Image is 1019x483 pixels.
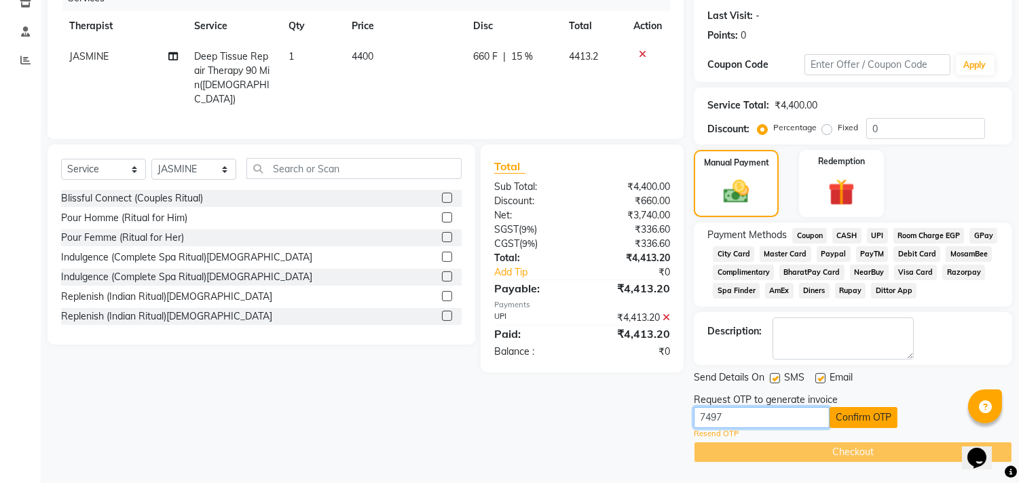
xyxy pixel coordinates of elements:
[484,280,582,296] div: Payable:
[707,58,804,72] div: Coupon Code
[818,155,865,168] label: Redemption
[344,11,466,41] th: Price
[707,98,769,113] div: Service Total:
[835,283,866,298] span: Rupay
[484,194,582,208] div: Discount:
[503,50,506,64] span: |
[867,228,888,244] span: UPI
[894,265,938,280] span: Visa Card
[850,265,889,280] span: NearBuy
[817,246,851,262] span: Paypal
[942,265,985,280] span: Razorpay
[522,238,535,249] span: 9%
[830,407,897,428] button: Confirm OTP
[716,177,756,206] img: _cash.svg
[465,11,561,41] th: Disc
[694,370,764,387] span: Send Details On
[61,270,312,284] div: Indulgence (Complete Spa Ritual)[DEMOGRAPHIC_DATA]
[484,345,582,359] div: Balance :
[713,265,774,280] span: Complimentary
[61,309,272,324] div: Replenish (Indian Ritual)[DEMOGRAPHIC_DATA]
[704,157,769,169] label: Manual Payment
[484,208,582,223] div: Net:
[893,246,940,262] span: Debit Card
[582,223,681,237] div: ₹336.60
[484,180,582,194] div: Sub Total:
[832,228,861,244] span: CASH
[830,370,853,387] span: Email
[484,265,599,279] a: Add Tip
[838,121,858,134] label: Fixed
[804,54,950,75] input: Enter Offer / Coupon Code
[582,280,681,296] div: ₹4,413.20
[521,224,534,235] span: 9%
[582,251,681,265] div: ₹4,413.20
[61,290,272,304] div: Replenish (Indian Ritual)[DEMOGRAPHIC_DATA]
[561,11,625,41] th: Total
[871,283,916,298] span: Dittor App
[61,231,184,245] div: Pour Femme (Ritual for Her)
[756,9,760,23] div: -
[707,324,762,339] div: Description:
[792,228,827,244] span: Coupon
[484,251,582,265] div: Total:
[962,429,1005,469] iframe: chat widget
[713,246,754,262] span: City Card
[946,246,992,262] span: MosamBee
[194,50,270,105] span: Deep Tissue Repair Therapy 90 Min([DEMOGRAPHIC_DATA])
[582,237,681,251] div: ₹336.60
[582,326,681,342] div: ₹4,413.20
[893,228,965,244] span: Room Charge EGP
[707,122,749,136] div: Discount:
[582,208,681,223] div: ₹3,740.00
[956,55,995,75] button: Apply
[484,311,582,325] div: UPI
[799,283,830,298] span: Diners
[625,11,670,41] th: Action
[246,158,462,179] input: Search or Scan
[280,11,344,41] th: Qty
[582,311,681,325] div: ₹4,413.20
[484,223,582,237] div: ( )
[784,370,804,387] span: SMS
[473,50,498,64] span: 660 F
[289,50,294,62] span: 1
[186,11,280,41] th: Service
[713,283,760,298] span: Spa Finder
[61,11,186,41] th: Therapist
[484,326,582,342] div: Paid:
[760,246,811,262] span: Master Card
[69,50,109,62] span: JASMINE
[694,428,739,440] a: Resend OTP
[707,228,787,242] span: Payment Methods
[707,28,738,43] div: Points:
[779,265,845,280] span: BharatPay Card
[856,246,889,262] span: PayTM
[582,345,681,359] div: ₹0
[707,9,753,23] div: Last Visit:
[61,191,203,206] div: Blissful Connect (Couples Ritual)
[765,283,794,298] span: AmEx
[694,407,830,428] input: Enter OTP
[582,194,681,208] div: ₹660.00
[61,250,312,265] div: Indulgence (Complete Spa Ritual)[DEMOGRAPHIC_DATA]
[494,223,519,235] span: SGST
[969,228,997,244] span: GPay
[599,265,681,279] div: ₹0
[494,237,519,250] span: CGST
[773,121,817,134] label: Percentage
[775,98,817,113] div: ₹4,400.00
[582,180,681,194] div: ₹4,400.00
[694,393,838,407] div: Request OTP to generate invoice
[494,299,670,311] div: Payments
[494,159,525,174] span: Total
[511,50,533,64] span: 15 %
[61,211,187,225] div: Pour Homme (Ritual for Him)
[484,237,582,251] div: ( )
[820,176,863,209] img: _gift.svg
[352,50,373,62] span: 4400
[569,50,598,62] span: 4413.2
[741,28,746,43] div: 0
